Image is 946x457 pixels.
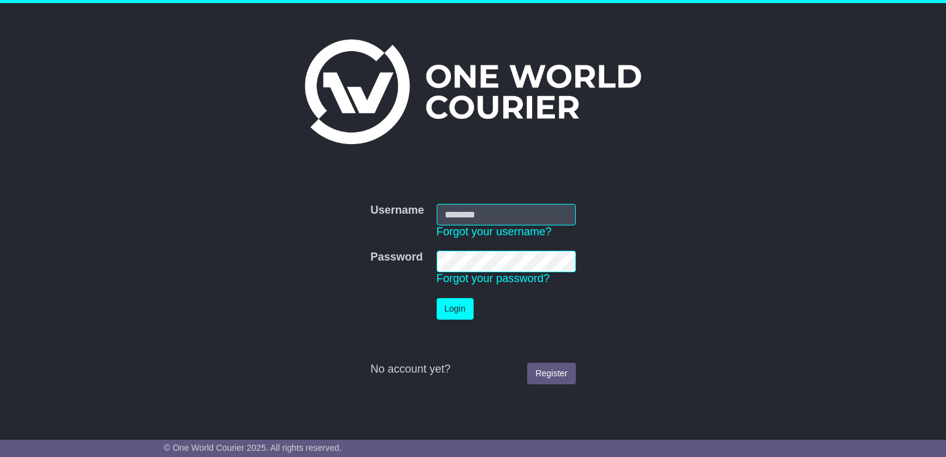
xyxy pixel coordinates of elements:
[370,363,575,376] div: No account yet?
[305,39,641,144] img: One World
[164,443,342,453] span: © One World Courier 2025. All rights reserved.
[370,204,424,217] label: Username
[437,272,550,285] a: Forgot your password?
[437,225,552,238] a: Forgot your username?
[527,363,575,384] a: Register
[437,298,474,320] button: Login
[370,251,422,264] label: Password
